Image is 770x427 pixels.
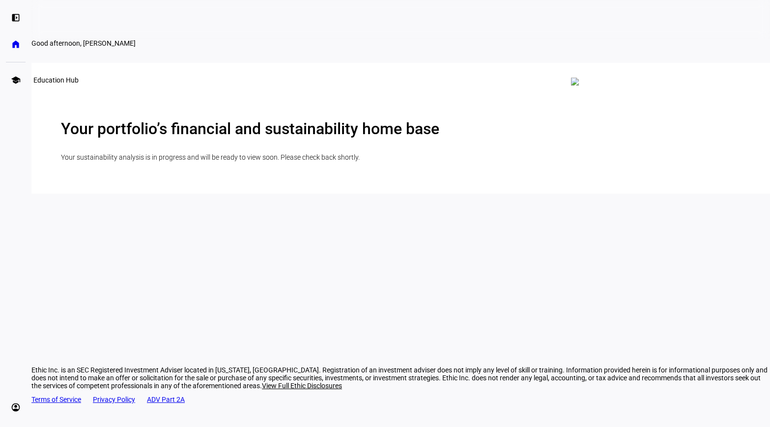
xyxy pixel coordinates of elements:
[262,382,342,390] span: View Full Ethic Disclosures
[11,39,21,49] eth-mat-symbol: home
[147,396,185,403] a: ADV Part 2A
[61,151,741,163] p: Your sustainability analysis is in progress and will be ready to view soon. Please check back sho...
[93,396,135,403] a: Privacy Policy
[31,366,770,390] div: Ethic Inc. is an SEC Registered Investment Adviser located in [US_STATE], [GEOGRAPHIC_DATA]. Regi...
[11,13,21,23] eth-mat-symbol: left_panel_open
[31,39,621,47] div: Good afternoon, Elizabeth
[11,75,21,85] eth-mat-symbol: school
[61,119,741,138] h2: Your portfolio’s financial and sustainability home base
[6,34,26,54] a: home
[29,74,83,86] div: Education Hub
[11,402,21,412] eth-mat-symbol: account_circle
[571,78,726,85] img: dashboard-multi-overview.svg
[31,396,81,403] a: Terms of Service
